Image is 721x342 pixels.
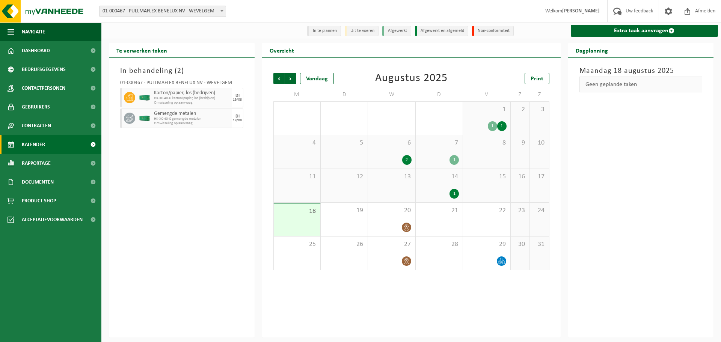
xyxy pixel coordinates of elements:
[22,191,56,210] span: Product Shop
[100,6,226,17] span: 01-000467 - PULLMAFLEX BENELUX NV - WEVELGEM
[235,114,240,119] div: DI
[368,88,415,101] td: W
[233,119,242,122] div: 19/08
[154,90,230,96] span: Karton/papier, los (bedrijven)
[235,93,240,98] div: DI
[154,111,230,117] span: Gemengde metalen
[278,207,317,215] span: 18
[571,25,718,37] a: Extra taak aanvragen
[579,65,703,77] h3: Maandag 18 augustus 2025
[324,206,364,215] span: 19
[467,173,506,181] span: 15
[22,79,65,98] span: Contactpersonen
[154,96,230,101] span: HK-XC-40-G karton/papier, los (bedrijven)
[345,26,379,36] li: Uit te voeren
[402,155,412,165] div: 2
[22,173,54,191] span: Documenten
[488,121,497,131] div: 1
[382,26,411,36] li: Afgewerkt
[139,95,150,101] img: HK-XC-40-GN-00
[22,154,51,173] span: Rapportage
[449,155,459,165] div: 1
[233,98,242,102] div: 19/08
[511,88,530,101] td: Z
[525,73,549,84] a: Print
[534,173,545,181] span: 17
[514,105,526,114] span: 2
[22,135,45,154] span: Kalender
[467,105,506,114] span: 1
[273,73,285,84] span: Vorige
[416,88,463,101] td: D
[419,206,459,215] span: 21
[534,105,545,114] span: 3
[514,139,526,147] span: 9
[534,240,545,249] span: 31
[514,173,526,181] span: 16
[562,8,600,14] strong: [PERSON_NAME]
[321,88,368,101] td: D
[372,206,411,215] span: 20
[109,43,175,57] h2: Te verwerken taken
[22,41,50,60] span: Dashboard
[372,139,411,147] span: 6
[514,206,526,215] span: 23
[22,23,45,41] span: Navigatie
[530,88,549,101] td: Z
[22,60,66,79] span: Bedrijfsgegevens
[324,139,364,147] span: 5
[154,117,230,121] span: HK-XC-40-G gemengde metalen
[154,121,230,126] span: Omwisseling op aanvraag
[285,73,296,84] span: Volgende
[273,88,321,101] td: M
[467,139,506,147] span: 8
[497,121,507,131] div: 1
[463,88,510,101] td: V
[467,206,506,215] span: 22
[177,67,181,75] span: 2
[120,80,243,88] div: 01-000467 - PULLMAFLEX BENELUX NV - WEVELGEM
[262,43,302,57] h2: Overzicht
[568,43,615,57] h2: Dagplanning
[372,173,411,181] span: 13
[375,73,448,84] div: Augustus 2025
[99,6,226,17] span: 01-000467 - PULLMAFLEX BENELUX NV - WEVELGEM
[22,210,83,229] span: Acceptatievoorwaarden
[467,240,506,249] span: 29
[22,116,51,135] span: Contracten
[579,77,703,92] div: Geen geplande taken
[324,240,364,249] span: 26
[531,76,543,82] span: Print
[534,206,545,215] span: 24
[300,73,334,84] div: Vandaag
[419,139,459,147] span: 7
[472,26,514,36] li: Non-conformiteit
[278,139,317,147] span: 4
[419,240,459,249] span: 28
[307,26,341,36] li: In te plannen
[154,101,230,105] span: Omwisseling op aanvraag
[449,189,459,199] div: 1
[324,173,364,181] span: 12
[514,240,526,249] span: 30
[415,26,468,36] li: Afgewerkt en afgemeld
[419,173,459,181] span: 14
[139,116,150,121] img: HK-XC-40-GN-00
[534,139,545,147] span: 10
[372,240,411,249] span: 27
[22,98,50,116] span: Gebruikers
[278,173,317,181] span: 11
[120,65,243,77] h3: In behandeling ( )
[278,240,317,249] span: 25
